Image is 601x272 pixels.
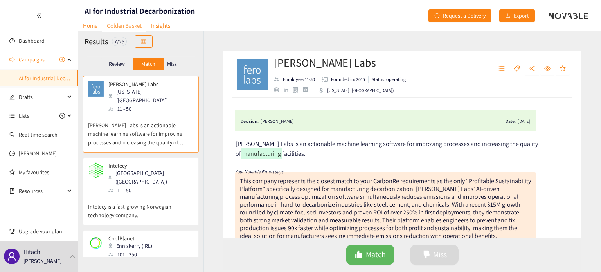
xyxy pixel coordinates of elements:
span: Decision: [241,117,259,125]
a: Insights [146,20,175,32]
button: likeMatch [346,245,394,265]
p: Status: operating [372,76,406,83]
a: website [274,87,284,92]
div: 7 / 25 [112,37,127,46]
a: Golden Basket [102,20,146,32]
span: plus-circle [59,113,65,119]
button: unordered-list [495,63,509,75]
li: Employees [274,76,318,83]
a: AI for Industrial Decarbonization [19,75,95,82]
p: CoolPlanet [108,235,152,241]
span: Miss [433,249,447,261]
span: sound [9,57,15,62]
p: [PERSON_NAME] Labs [108,81,188,87]
a: [PERSON_NAME] [19,150,57,157]
span: user [7,252,16,261]
span: unordered-list [9,113,15,119]
p: Miss [167,61,177,67]
p: Match [141,61,155,67]
div: [US_STATE] ([GEOGRAPHIC_DATA]) [319,87,394,94]
h1: AI for Industrial Decarbonization [85,5,195,16]
iframe: Chat Widget [562,234,601,272]
p: Intelecy is a fast-growing Norwegian technology company. [88,195,194,220]
i: Your Novable Expert says [235,169,283,175]
span: double-left [36,13,42,18]
span: Resources [19,183,65,199]
div: 11 - 50 [108,186,193,195]
a: linkedin [284,88,293,92]
button: table [135,35,153,48]
a: My favourites [19,164,72,180]
button: dislikeMiss [410,245,459,265]
span: unordered-list [498,65,505,72]
span: edit [9,94,15,100]
span: [PERSON_NAME] Labs is an actionable machine learning software for improving processes and increas... [236,140,538,158]
p: Employee: 11-50 [283,76,315,83]
div: This company represents the closest match to your CarbonRe requirements as the only "Profitable S... [240,177,531,248]
a: Home [78,20,102,32]
button: downloadExport [499,9,535,22]
span: Export [514,11,529,20]
mark: manufacturing [241,148,282,159]
span: Campaigns [19,52,45,67]
button: eye [540,63,554,75]
li: Founded in year [318,76,369,83]
button: star [556,63,570,75]
div: [PERSON_NAME] [261,117,294,125]
span: star [560,65,566,72]
span: Lists [19,108,29,124]
span: Match [366,249,386,261]
a: google maps [293,87,303,93]
img: Snapshot of the company's website [88,235,104,251]
button: share-alt [525,63,539,75]
div: [US_STATE] ([GEOGRAPHIC_DATA]) [108,87,193,104]
span: Request a Delivery [443,11,486,20]
p: [PERSON_NAME] [23,257,61,265]
p: [PERSON_NAME] Labs is an actionable machine learning software for improving processes and increas... [88,113,194,147]
span: Date: [506,117,516,125]
button: redoRequest a Delivery [428,9,491,22]
div: [GEOGRAPHIC_DATA] ([GEOGRAPHIC_DATA]) [108,169,193,186]
span: dislike [422,250,430,259]
span: facilities. [282,150,306,158]
div: チャットウィジェット [562,234,601,272]
span: Upgrade your plan [19,223,72,239]
a: Real-time search [19,131,58,138]
a: Dashboard [19,37,45,44]
img: Snapshot of the company's website [88,162,104,178]
h2: Results [85,36,108,47]
div: 101 - 250 [108,250,157,259]
span: Drafts [19,89,65,105]
span: like [355,250,363,259]
span: book [9,188,15,194]
span: table [141,39,146,45]
li: Status [369,76,406,83]
p: Intelecy [108,162,188,169]
span: share-alt [529,65,535,72]
span: plus-circle [59,57,65,62]
a: crunchbase [303,87,313,92]
img: Snapshot of the company's website [88,81,104,97]
span: download [505,13,511,19]
p: Founded in: 2015 [331,76,365,83]
p: Review [109,61,125,67]
p: Hitachi [23,247,42,257]
span: tag [514,65,520,72]
span: redo [434,13,440,19]
img: Company Logo [237,59,268,90]
div: Enniskerry (IRL) [108,241,157,250]
button: tag [510,63,524,75]
div: 11 - 50 [108,104,193,113]
div: [DATE] [518,117,530,125]
span: trophy [9,229,15,234]
span: eye [544,65,551,72]
h2: [PERSON_NAME] Labs [274,55,406,70]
